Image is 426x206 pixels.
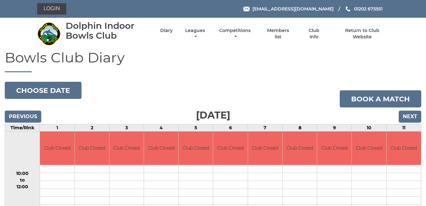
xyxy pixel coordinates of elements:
[399,111,421,123] input: Next
[317,132,351,165] td: Club Closed
[5,125,40,132] td: Time/Rink
[5,50,421,72] h1: Bowls Club Diary
[243,7,250,11] img: Email
[345,5,383,12] a: Phone us 01202 675551
[179,125,213,132] td: 5
[66,21,149,41] div: Dolphin Indoor Bowls Club
[144,125,179,132] td: 4
[5,82,82,99] button: Choose date
[5,111,41,123] input: Previous
[248,125,282,132] td: 7
[243,5,334,12] a: Email [EMAIL_ADDRESS][DOMAIN_NAME]
[340,90,421,107] a: Book a match
[218,28,252,40] a: Competitions
[252,6,334,12] span: [EMAIL_ADDRESS][DOMAIN_NAME]
[75,125,109,132] td: 2
[386,125,421,132] td: 11
[282,125,317,132] td: 8
[37,3,66,15] a: Login
[213,132,247,165] td: Club Closed
[213,125,248,132] td: 6
[40,132,74,165] td: Club Closed
[335,28,389,40] a: Return to Club Website
[184,28,206,40] a: Leagues
[352,132,386,165] td: Club Closed
[109,125,144,132] td: 3
[40,125,75,132] td: 1
[387,132,421,165] td: Club Closed
[317,125,352,132] td: 9
[248,132,282,165] td: Club Closed
[354,6,383,12] span: 01202 675551
[304,28,324,40] a: Club Info
[75,132,109,165] td: Club Closed
[352,125,386,132] td: 10
[144,132,178,165] td: Club Closed
[346,6,350,11] img: Phone us
[109,132,144,165] td: Club Closed
[283,132,317,165] td: Club Closed
[263,28,292,40] a: Members list
[179,132,213,165] td: Club Closed
[37,22,61,46] img: Dolphin Indoor Bowls Club
[160,28,173,34] a: Diary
